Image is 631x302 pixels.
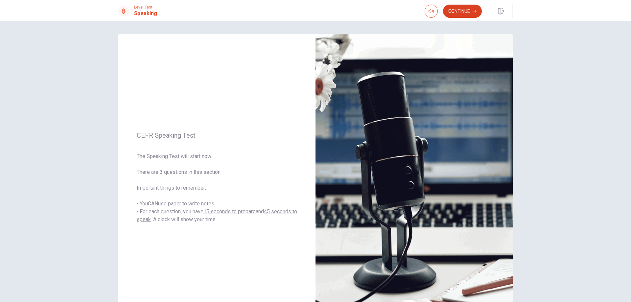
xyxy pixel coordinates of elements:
[203,208,256,215] u: 15 seconds to prepare
[148,200,158,207] u: CAN
[137,152,297,223] span: The Speaking Test will start now. There are 3 questions in this section. Important things to reme...
[137,131,297,139] span: CEFR Speaking Test
[134,5,157,10] span: Level Test
[134,10,157,17] h1: Speaking
[443,5,482,18] button: Continue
